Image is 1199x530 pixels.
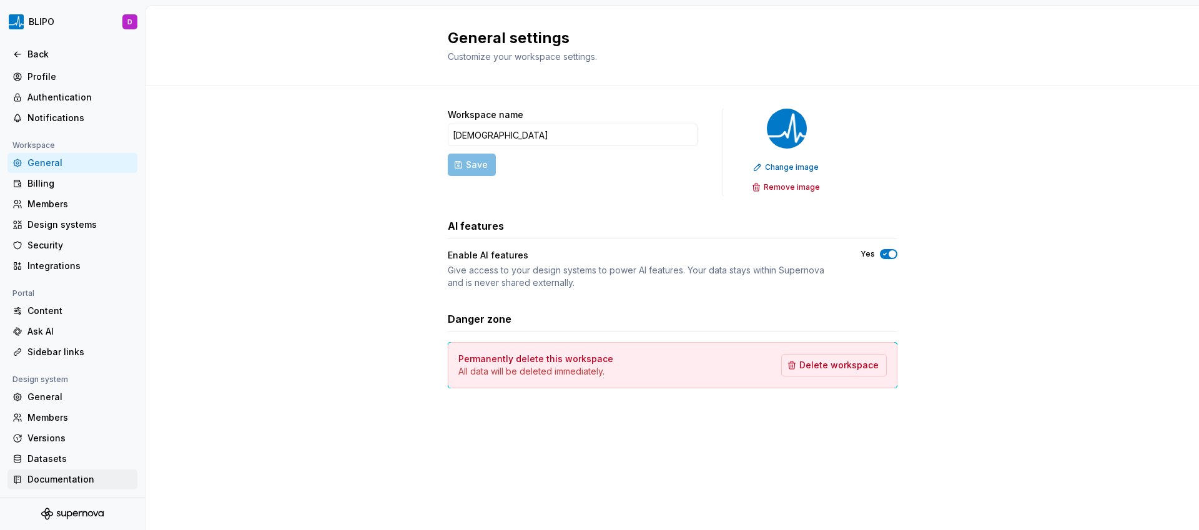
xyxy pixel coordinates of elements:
div: Back [27,48,132,61]
div: Give access to your design systems to power AI features. Your data stays within Supernova and is ... [448,264,838,289]
button: Change image [749,159,824,176]
div: Datasets [27,453,132,465]
div: Content [27,305,132,317]
div: Members [27,198,132,210]
h3: Danger zone [448,312,511,326]
div: Profile [27,71,132,83]
a: Versions [7,428,137,448]
a: Authentication [7,87,137,107]
div: Sidebar links [27,346,132,358]
a: Security [7,235,137,255]
div: Members [27,411,132,424]
div: D [127,17,132,27]
a: Back [7,44,137,64]
a: Content [7,301,137,321]
div: Security [27,239,132,252]
div: Authentication [27,91,132,104]
div: General [27,391,132,403]
h3: AI features [448,218,504,233]
div: Workspace [7,138,60,153]
a: Members [7,194,137,214]
label: Workspace name [448,109,523,121]
div: Versions [27,432,132,444]
label: Yes [861,249,875,259]
a: Integrations [7,256,137,276]
span: Change image [765,162,819,172]
a: General [7,153,137,173]
h4: Permanently delete this workspace [458,353,613,365]
h2: General settings [448,28,882,48]
div: General [27,157,132,169]
a: General [7,387,137,407]
a: Datasets [7,449,137,469]
div: Notifications [27,112,132,124]
div: BLIPO [29,16,54,28]
div: Design systems [27,218,132,231]
div: Billing [27,177,132,190]
button: BLIPOD [2,8,142,36]
span: Customize your workspace settings. [448,51,597,62]
button: Delete workspace [781,354,887,376]
img: 45309493-d480-4fb3-9f86-8e3098b627c9.png [767,109,807,149]
div: Portal [7,286,39,301]
svg: Supernova Logo [41,508,104,520]
a: Billing [7,174,137,194]
div: Enable AI features [448,249,838,262]
img: 45309493-d480-4fb3-9f86-8e3098b627c9.png [9,14,24,29]
div: Integrations [27,260,132,272]
a: Ask AI [7,321,137,341]
a: Profile [7,67,137,87]
span: Remove image [764,182,820,192]
a: Members [7,408,137,428]
div: Ask AI [27,325,132,338]
a: Design systems [7,215,137,235]
button: Remove image [748,179,826,196]
p: All data will be deleted immediately. [458,365,613,378]
div: Design system [7,372,73,387]
span: Delete workspace [799,359,879,371]
a: Documentation [7,469,137,489]
div: Documentation [27,473,132,486]
a: Sidebar links [7,342,137,362]
a: Notifications [7,108,137,128]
